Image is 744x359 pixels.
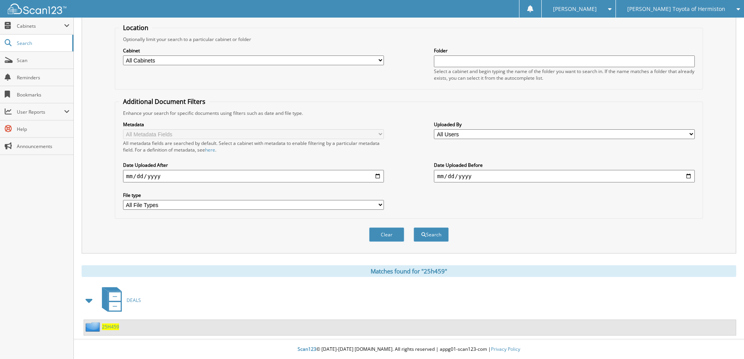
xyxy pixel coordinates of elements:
[17,23,64,29] span: Cabinets
[123,47,384,54] label: Cabinet
[553,7,597,11] span: [PERSON_NAME]
[123,162,384,168] label: Date Uploaded After
[414,227,449,242] button: Search
[298,346,316,352] span: Scan123
[74,340,744,359] div: © [DATE]-[DATE] [DOMAIN_NAME]. All rights reserved | appg01-scan123-com |
[123,170,384,182] input: start
[705,321,744,359] iframe: Chat Widget
[17,91,70,98] span: Bookmarks
[627,7,725,11] span: [PERSON_NAME] Toyota of Hermiston
[17,74,70,81] span: Reminders
[119,36,699,43] div: Optionally limit your search to a particular cabinet or folder
[491,346,520,352] a: Privacy Policy
[82,265,736,277] div: Matches found for "25h459"
[119,97,209,106] legend: Additional Document Filters
[127,297,141,304] span: DEALS
[123,140,384,153] div: All metadata fields are searched by default. Select a cabinet with metadata to enable filtering b...
[123,192,384,198] label: File type
[205,146,215,153] a: here
[86,322,102,332] img: folder2.png
[8,4,66,14] img: scan123-logo-white.svg
[434,162,695,168] label: Date Uploaded Before
[434,121,695,128] label: Uploaded By
[17,126,70,132] span: Help
[369,227,404,242] button: Clear
[17,109,64,115] span: User Reports
[119,23,152,32] legend: Location
[434,170,695,182] input: end
[17,143,70,150] span: Announcements
[434,47,695,54] label: Folder
[97,285,141,316] a: DEALS
[102,323,119,330] a: 25H459
[17,57,70,64] span: Scan
[123,121,384,128] label: Metadata
[434,68,695,81] div: Select a cabinet and begin typing the name of the folder you want to search in. If the name match...
[17,40,68,46] span: Search
[119,110,699,116] div: Enhance your search for specific documents using filters such as date and file type.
